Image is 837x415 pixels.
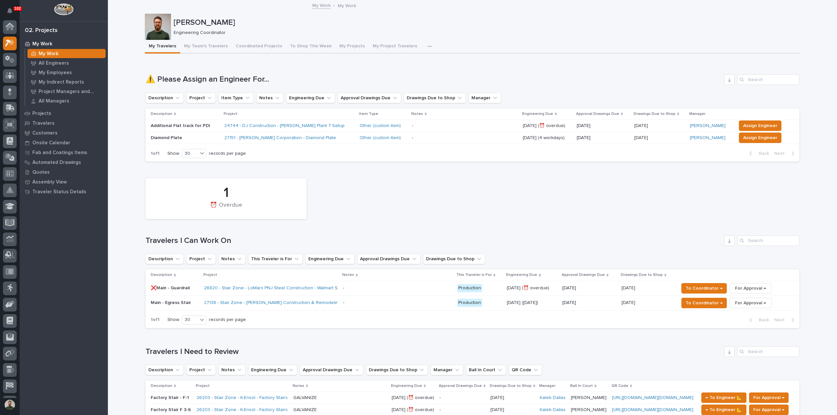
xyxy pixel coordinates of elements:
[145,146,165,162] p: 1 of 1
[25,96,108,105] a: All Managers
[151,135,219,141] p: Diamond Plate
[145,281,799,295] tr: ❌Main - Guardrail26820 - Stair Zone - LoMars PNJ Steel Construction - Walmart Stair - Production[...
[151,382,172,390] p: Description
[256,93,283,103] button: Notes
[151,271,172,279] p: Description
[412,123,413,129] div: -
[145,40,180,54] button: My Travelers
[522,110,553,118] p: Engineering Due
[293,407,317,413] div: GALVANIZE
[145,236,722,246] h1: Travelers I Can Work On
[755,317,769,323] span: Back
[490,406,505,413] p: [DATE]
[39,51,59,57] p: My Work
[439,407,485,413] p: -
[506,271,537,279] p: Engineering Due
[25,49,108,58] a: My Work
[509,365,542,375] button: QR Code
[739,120,781,131] button: Assign Engineer
[174,18,798,27] p: [PERSON_NAME]
[232,40,286,54] button: Coordinated Projects
[612,395,693,400] a: [URL][DOMAIN_NAME][DOMAIN_NAME]
[681,298,727,308] button: To Coordinator →
[701,392,746,403] button: ← To Engineer 📐
[576,110,619,118] p: Approval Drawings Due
[469,93,501,103] button: Manager
[744,151,772,156] button: Back
[681,283,727,294] button: To Coordinator →
[167,151,179,156] p: Show
[689,110,706,118] p: Manager
[737,74,799,85] input: Search
[209,317,246,323] p: records per page
[145,295,799,310] tr: Main - Egress Stair27138 - Stair Zone - [PERSON_NAME] Construction & Remodeling - [GEOGRAPHIC_DAT...
[20,118,108,128] a: Travelers
[456,271,492,279] p: This Traveler is For
[20,148,108,157] a: Fab and Coatings Items
[562,300,616,306] p: [DATE]
[439,395,485,401] p: -
[3,398,17,412] button: users-avatar
[204,300,390,306] a: 27138 - Stair Zone - [PERSON_NAME] Construction & Remodeling - [GEOGRAPHIC_DATA]
[729,283,772,294] button: For Approval →
[32,189,86,195] p: Traveler Status Details
[749,392,789,403] button: For Approval →
[157,185,296,201] div: 1
[25,27,58,34] div: 02. Projects
[248,365,297,375] button: Engineering Due
[439,382,482,390] p: Approval Drawings Due
[577,123,629,129] p: [DATE]
[182,150,198,157] div: 30
[32,41,52,47] p: My Work
[224,110,237,118] p: Project
[218,93,254,103] button: Item Type
[186,365,216,375] button: Project
[562,271,605,279] p: Approval Drawings Due
[186,254,216,264] button: Project
[145,365,184,375] button: Description
[145,347,722,357] h1: Travelers I Need to Review
[39,79,84,85] p: My Indirect Reports
[20,167,108,177] a: Quotes
[20,39,108,49] a: My Work
[755,151,769,156] span: Back
[8,8,17,18] div: Notifications102
[32,160,81,166] p: Automated Drawings
[507,285,557,291] p: [DATE] (⏰ overdue)
[20,128,108,138] a: Customers
[540,395,566,401] a: Kaleb Dallas
[151,285,199,291] p: ❌Main - Guardrail
[338,2,356,9] p: My Work
[540,407,566,413] a: Kaleb Dallas
[312,1,331,9] a: My Work
[360,135,401,141] a: Other (custom item)
[151,110,172,118] p: Description
[335,40,369,54] button: My Projects
[749,405,789,415] button: For Approval →
[611,382,628,390] p: QR Code
[686,284,723,292] span: To Coordinator →
[293,395,317,401] div: GALVANIZE
[145,312,165,328] p: 1 of 1
[634,134,649,141] p: [DATE]
[39,60,69,66] p: All Engineers
[20,157,108,167] a: Automated Drawings
[25,77,108,87] a: My Indirect Reports
[366,365,428,375] button: Drawings Due to Shop
[196,395,288,401] a: 26203 - Stair Zone - K-Ensol - Factory Stairs
[145,392,799,404] tr: Factory Stair - F-126203 - Stair Zone - K-Ensol - Factory Stairs GALVANIZE [DATE] (⏰ overdue)-[DA...
[772,317,799,323] button: Next
[571,407,606,413] p: [PERSON_NAME]
[753,406,784,414] span: For Approval →
[151,407,191,413] p: Factory Stair F 3-6
[196,407,288,413] a: 26203 - Stair Zone - K-Ensol - Factory Stairs
[174,30,795,36] p: Engineering Coordinator
[743,122,777,130] span: Assign Engineer
[39,70,72,76] p: My Employees
[145,254,184,264] button: Description
[39,98,69,104] p: All Managers
[359,110,378,118] p: Item Type
[203,271,217,279] p: Project
[39,89,103,95] p: Project Managers and Engineers
[145,132,799,144] tr: Diamond Plate27151 - [PERSON_NAME] Corporation - Diamond Plate Other (custom item) - [DATE] (4 wo...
